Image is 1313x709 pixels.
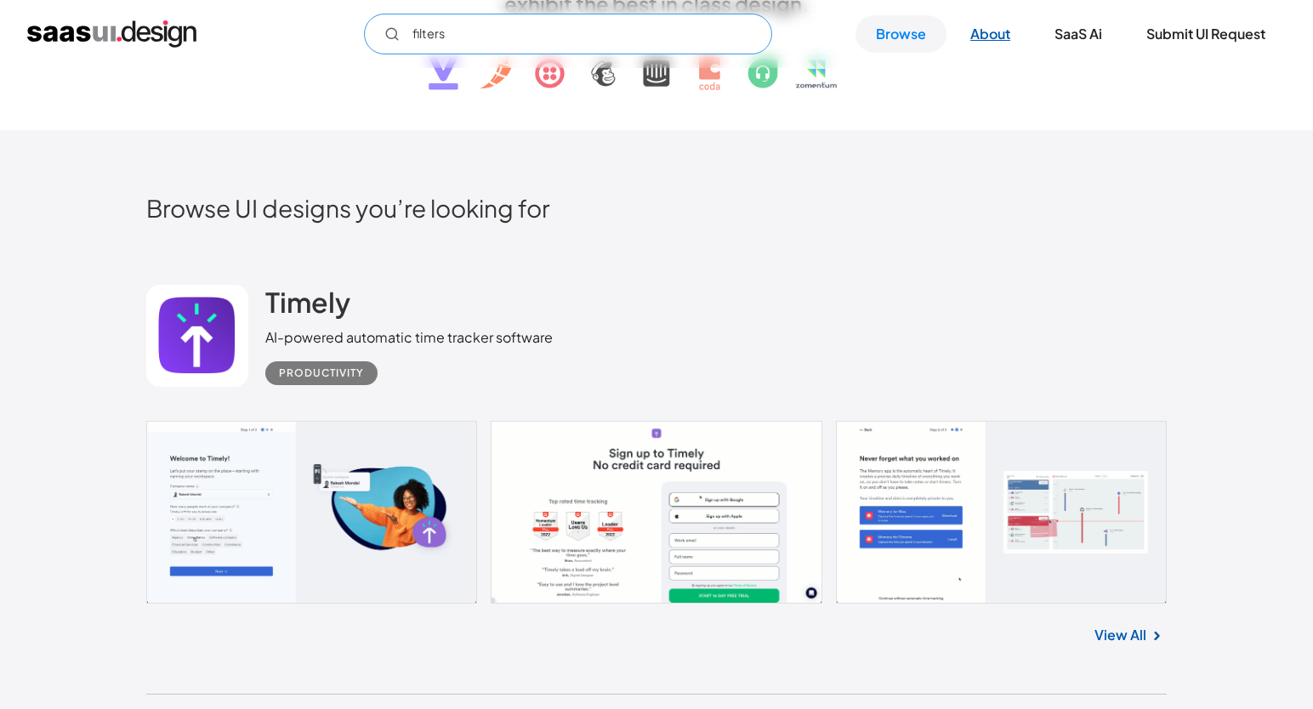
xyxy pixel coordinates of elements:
[364,14,772,54] input: Search UI designs you're looking for...
[146,193,1167,223] h2: Browse UI designs you’re looking for
[1126,15,1286,53] a: Submit UI Request
[265,285,350,319] h2: Timely
[364,14,772,54] form: Email Form
[27,20,196,48] a: home
[1094,625,1146,645] a: View All
[265,285,350,327] a: Timely
[1034,15,1123,53] a: SaaS Ai
[855,15,946,53] a: Browse
[265,327,553,348] div: AI-powered automatic time tracker software
[279,363,364,383] div: Productivity
[950,15,1031,53] a: About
